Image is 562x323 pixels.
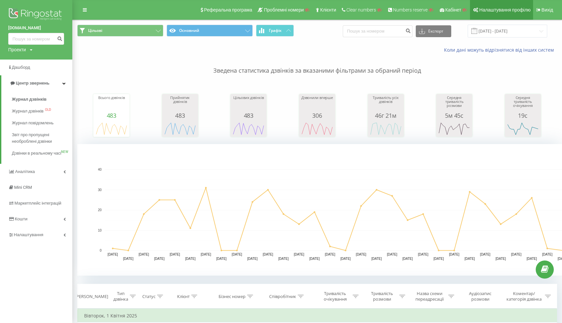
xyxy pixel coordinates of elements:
[185,257,196,261] text: [DATE]
[219,294,246,299] div: Бізнес номер
[170,253,180,256] text: [DATE]
[527,257,537,261] text: [DATE]
[100,249,102,252] text: 0
[301,112,334,119] div: 306
[371,257,382,261] text: [DATE]
[98,208,102,212] text: 20
[164,96,197,112] div: Прийнятих дзвінків
[15,169,35,174] span: Аналiтика
[263,253,273,256] text: [DATE]
[95,119,128,138] svg: A chart.
[320,7,336,12] span: Клієнти
[14,201,61,206] span: Маркетплейс інтеграцій
[8,25,64,31] a: [DOMAIN_NAME]
[78,309,557,322] td: Вівторок, 1 Квітня 2025
[232,253,242,256] text: [DATE]
[98,229,102,232] text: 10
[164,119,197,138] svg: A chart.
[438,112,471,119] div: 5м 45с
[343,25,412,37] input: Пошук за номером
[416,25,451,37] button: Експорт
[75,294,108,299] div: [PERSON_NAME]
[505,291,543,302] div: Коментар/категорія дзвінка
[12,96,47,103] span: Журнал дзвінків
[16,81,49,86] span: Центр звернень
[506,96,539,112] div: Середня тривалість очікування
[369,112,402,119] div: 46г 21м
[232,96,265,112] div: Цільових дзвінків
[542,7,553,12] span: Вихід
[113,291,128,302] div: Тип дзвінка
[269,294,296,299] div: Співробітник
[14,232,43,237] span: Налаштування
[12,65,30,70] span: Дашборд
[204,7,252,12] span: Реферальна програма
[309,257,320,261] text: [DATE]
[438,96,471,112] div: Середня тривалість розмови
[232,112,265,119] div: 483
[340,257,351,261] text: [DATE]
[8,33,64,45] input: Пошук за номером
[461,291,499,302] div: Аудіозапис розмови
[506,119,539,138] svg: A chart.
[12,129,72,147] a: Звіт про пропущені необроблені дзвінки
[232,119,265,138] svg: A chart.
[142,294,155,299] div: Статус
[167,25,253,37] button: Основний
[366,291,398,302] div: Тривалість розмови
[8,46,26,53] div: Проекти
[403,257,413,261] text: [DATE]
[12,105,72,117] a: Журнал дзвінківOLD
[164,112,197,119] div: 483
[393,7,428,12] span: Numbers reserve
[480,253,491,256] text: [DATE]
[496,257,506,261] text: [DATE]
[216,257,227,261] text: [DATE]
[12,117,72,129] a: Журнал повідомлень
[438,119,471,138] svg: A chart.
[247,257,258,261] text: [DATE]
[1,75,72,91] a: Центр звернень
[139,253,149,256] text: [DATE]
[346,7,376,12] span: Clear numbers
[98,168,102,171] text: 40
[177,294,190,299] div: Клієнт
[95,96,128,112] div: Всього дзвінків
[269,28,282,33] span: Графік
[201,253,211,256] text: [DATE]
[256,25,294,37] button: Графік
[278,257,289,261] text: [DATE]
[95,112,128,119] div: 483
[464,257,475,261] text: [DATE]
[77,53,557,75] p: Зведена статистика дзвінків за вказаними фільтрами за обраний період
[413,291,446,302] div: Назва схеми переадресації
[12,150,61,157] span: Дзвінки в реальному часі
[154,257,165,261] text: [DATE]
[294,253,304,256] text: [DATE]
[449,253,459,256] text: [DATE]
[325,253,335,256] text: [DATE]
[444,47,557,53] a: Коли дані можуть відрізнятися вiд інших систем
[12,147,72,159] a: Дзвінки в реальному часіNEW
[12,93,72,105] a: Журнал дзвінків
[511,253,522,256] text: [DATE]
[433,257,444,261] text: [DATE]
[356,253,366,256] text: [DATE]
[88,28,102,33] span: Цільові
[319,291,351,302] div: Тривалість очікування
[542,253,552,256] text: [DATE]
[98,188,102,192] text: 30
[301,119,334,138] svg: A chart.
[12,108,43,114] span: Журнал дзвінків
[369,119,402,138] svg: A chart.
[369,96,402,112] div: Тривалість усіх дзвінків
[15,216,27,221] span: Кошти
[445,7,461,12] span: Кабінет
